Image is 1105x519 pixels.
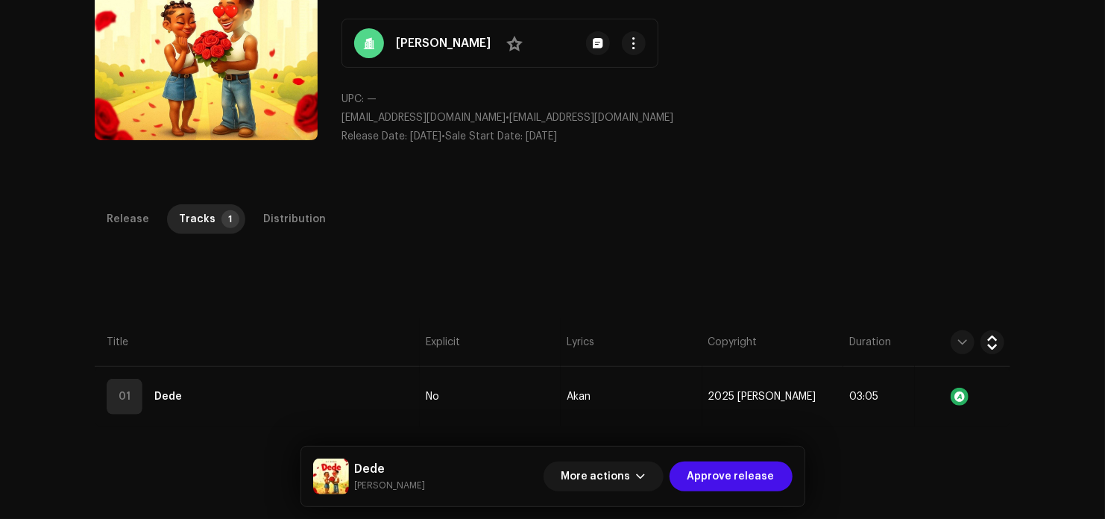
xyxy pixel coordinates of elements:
span: [EMAIL_ADDRESS][DOMAIN_NAME] [341,113,506,123]
span: • [341,131,445,142]
span: [DATE] [410,131,441,142]
p: • [341,110,1010,126]
img: dfbc385f-a255-4fe1-a044-ccba95477a6d [313,459,349,494]
span: Release Date: [341,131,407,142]
span: No [426,391,439,403]
button: More actions [544,462,664,491]
span: Approve release [687,462,775,491]
span: More actions [561,462,631,491]
small: Dede [355,478,426,493]
span: — [367,94,377,104]
span: 03:05 [849,391,878,402]
span: Copyright [708,335,758,350]
h5: Dede [355,460,426,478]
span: Duration [849,335,891,350]
span: Explicit [426,335,460,350]
span: [DATE] [526,131,557,142]
span: [EMAIL_ADDRESS][DOMAIN_NAME] [509,113,673,123]
button: Approve release [670,462,793,491]
span: UPC: [341,94,364,104]
div: Distribution [263,204,326,234]
strong: [PERSON_NAME] [396,34,491,52]
span: Sale Start Date: [445,131,523,142]
span: 2025 Sylvester Preprah [708,391,816,403]
span: Lyrics [567,335,594,350]
span: Akan [567,391,591,403]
